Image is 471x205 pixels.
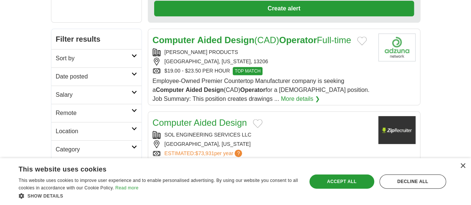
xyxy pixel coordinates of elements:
a: Remote [51,104,141,122]
img: Company logo [378,33,416,61]
span: Show details [28,193,63,199]
a: Read more, opens a new window [115,185,139,190]
div: [PERSON_NAME] PRODUCTS [153,48,372,56]
div: [GEOGRAPHIC_DATA], [US_STATE], 13206 [153,58,372,65]
span: $73,931 [195,150,214,156]
img: Company logo [378,116,416,144]
strong: Operator [279,35,317,45]
a: Category [51,140,141,158]
h2: Location [56,127,131,136]
button: Create alert [154,1,414,16]
span: Employee-Owned Premier Countertop Manufacturer company is seeking a (CAD) for a [DEMOGRAPHIC_DATA... [153,78,370,102]
a: Location [51,122,141,140]
a: Salary [51,86,141,104]
a: More details ❯ [281,95,320,103]
a: Sort by [51,49,141,67]
strong: Computer [153,35,195,45]
div: Close [460,163,465,169]
span: ? [235,150,242,157]
a: Date posted [51,67,141,86]
button: Add to favorite jobs [357,36,367,45]
a: Computer Aided Design(CAD)OperatorFull-time [153,35,351,45]
h2: Remote [56,109,131,118]
div: Accept all [309,174,374,189]
span: TOP MATCH [233,67,262,75]
span: This website uses cookies to improve user experience and to enable personalised advertising. By u... [19,178,298,190]
strong: Computer [156,87,184,93]
a: ESTIMATED:$73,931per year? [165,150,244,157]
h2: Date posted [56,72,131,81]
h2: Filter results [51,29,141,49]
div: Decline all [379,174,446,189]
a: Computer Aided Design [153,118,247,128]
div: $19.00 - $23.50 PER HOUR [153,67,372,75]
strong: Aided [185,87,202,93]
strong: Design [225,35,254,45]
div: This website uses cookies [19,163,280,174]
h2: Sort by [56,54,131,63]
strong: Design [204,87,223,93]
h2: Category [56,145,131,154]
div: [GEOGRAPHIC_DATA], [US_STATE] [153,140,372,148]
div: Show details [19,192,298,199]
h2: Salary [56,90,131,99]
strong: Operator [240,87,265,93]
div: SOL ENGINEERING SERVICES LLC [153,131,372,139]
button: Add to favorite jobs [253,119,262,128]
strong: Aided [197,35,222,45]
